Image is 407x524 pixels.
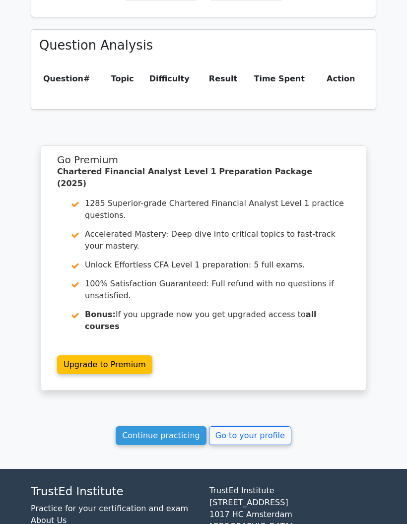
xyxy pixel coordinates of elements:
h4: TrustEd Institute [31,485,198,498]
th: Topic [107,65,145,93]
th: Difficulty [145,65,205,93]
a: Continue practicing [116,426,206,445]
th: Result [205,65,250,93]
th: # [39,65,107,93]
a: Upgrade to Premium [57,355,152,374]
a: Practice for your certification and exam [31,504,188,513]
a: Go to your profile [209,426,291,445]
th: Time Spent [250,65,323,93]
span: Question [43,74,83,83]
th: Action [323,65,368,93]
h3: Question Analysis [39,38,368,53]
